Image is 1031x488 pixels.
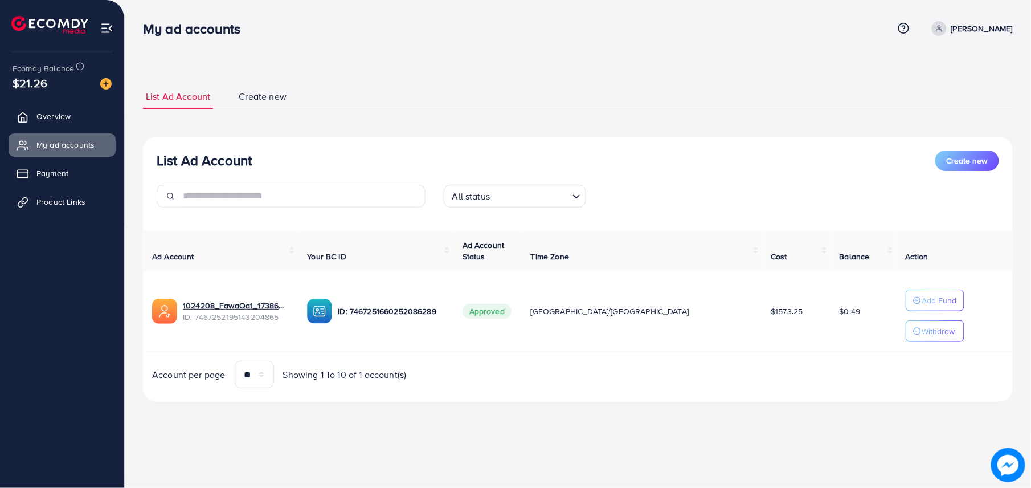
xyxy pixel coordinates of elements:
[11,16,88,34] img: logo
[463,239,505,262] span: Ad Account Status
[531,306,689,317] span: [GEOGRAPHIC_DATA]/[GEOGRAPHIC_DATA]
[152,368,226,381] span: Account per page
[338,304,444,318] p: ID: 7467251660252086289
[906,251,928,262] span: Action
[307,299,332,324] img: ic-ba-acc.ded83a64.svg
[450,188,493,205] span: All status
[906,290,964,311] button: Add Fund
[463,304,512,319] span: Approved
[493,186,567,205] input: Search for option
[9,162,116,185] a: Payment
[531,251,569,262] span: Time Zone
[239,90,287,103] span: Create new
[183,300,289,323] div: <span class='underline'>1024208_FawaQa1_1738605147168</span></br>7467252195143204865
[146,90,210,103] span: List Ad Account
[922,294,957,307] p: Add Fund
[143,21,249,37] h3: My ad accounts
[947,155,988,166] span: Create new
[9,190,116,213] a: Product Links
[183,300,289,311] a: 1024208_FawaQa1_1738605147168
[13,75,47,91] span: $21.26
[444,185,586,208] div: Search for option
[36,139,95,151] span: My ad accounts
[991,448,1025,482] img: image
[100,22,113,35] img: menu
[927,21,1013,36] a: [PERSON_NAME]
[152,299,177,324] img: ic-ads-acc.e4c84228.svg
[36,196,85,208] span: Product Links
[906,320,964,342] button: Withdraw
[9,133,116,156] a: My ad accounts
[183,311,289,323] span: ID: 7467252195143204865
[935,151,999,171] button: Create new
[771,251,788,262] span: Cost
[922,324,955,338] p: Withdraw
[157,152,252,169] h3: List Ad Account
[36,168,68,179] span: Payment
[9,105,116,128] a: Overview
[152,251,194,262] span: Ad Account
[771,306,803,317] span: $1573.25
[307,251,346,262] span: Your BC ID
[951,22,1013,35] p: [PERSON_NAME]
[100,78,112,90] img: image
[13,63,74,74] span: Ecomdy Balance
[283,368,407,381] span: Showing 1 To 10 of 1 account(s)
[36,111,71,122] span: Overview
[840,306,861,317] span: $0.49
[840,251,870,262] span: Balance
